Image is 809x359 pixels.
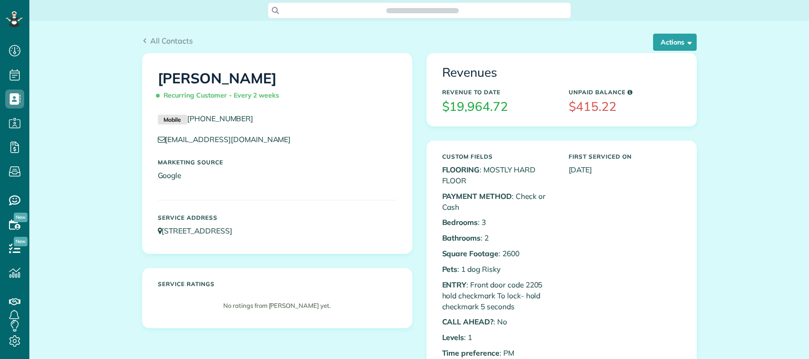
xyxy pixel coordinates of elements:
p: : 1 [442,332,554,343]
p: : 3 [442,217,554,228]
span: Recurring Customer - Every 2 weeks [158,87,283,104]
p: : 2600 [442,248,554,259]
p: : No [442,316,554,327]
h5: First Serviced On [569,153,681,160]
a: [EMAIL_ADDRESS][DOMAIN_NAME] [158,135,300,144]
b: FLOORING [442,165,480,174]
p: : 2 [442,233,554,243]
a: [STREET_ADDRESS] [158,226,241,235]
h5: Service ratings [158,281,397,287]
small: Mobile [158,115,187,125]
p: No ratings from [PERSON_NAME] yet. [163,301,392,310]
h5: Unpaid Balance [569,89,681,95]
button: Actions [653,34,697,51]
span: Search ZenMaid… [396,6,449,15]
b: ENTRY [442,280,467,289]
b: Square Footage [442,249,499,258]
h1: [PERSON_NAME] [158,71,397,104]
span: New [14,213,27,222]
p: : PM [442,348,554,359]
span: New [14,237,27,246]
p: : Front door code 2205 hold checkmark To lock- hold checkmark 5 seconds [442,279,554,312]
p: [DATE] [569,164,681,175]
p: : Check or Cash [442,191,554,213]
b: Levels [442,332,464,342]
b: PAYMENT METHOD [442,191,512,201]
p: : 1 dog Risky [442,264,554,275]
span: All Contacts [150,36,193,45]
b: Bathrooms [442,233,481,242]
h5: Marketing Source [158,159,397,165]
p: : MOSTLY HARD FLOOR [442,164,554,186]
h5: Revenue to Date [442,89,554,95]
b: Bedrooms [442,217,478,227]
a: All Contacts [142,35,193,46]
a: Mobile[PHONE_NUMBER] [158,114,254,123]
b: Pets [442,264,458,274]
h5: Service Address [158,215,397,221]
b: CALL AHEAD? [442,317,494,326]
h5: Custom Fields [442,153,554,160]
h3: $415.22 [569,100,681,114]
h3: $19,964.72 [442,100,554,114]
h3: Revenues [442,66,681,80]
p: Google [158,170,397,181]
b: Time preference [442,348,500,358]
